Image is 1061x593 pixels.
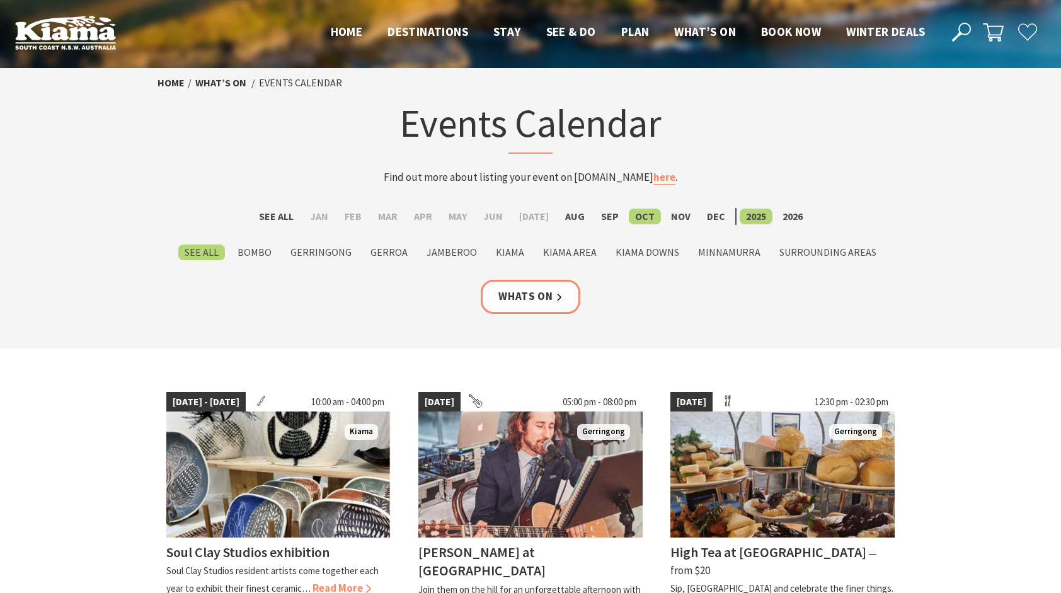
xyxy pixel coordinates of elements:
label: Mar [372,209,404,224]
label: Nov [665,209,697,224]
label: Kiama Area [537,245,603,260]
label: Kiama [490,245,530,260]
label: Minnamurra [692,245,767,260]
span: Kiama [345,424,378,440]
label: 2025 [740,209,772,224]
label: See All [178,245,225,260]
img: Anthony Hughes [418,412,643,538]
span: Gerringong [829,424,882,440]
span: Home [331,24,363,39]
nav: Main Menu [318,22,938,43]
label: [DATE] [513,209,555,224]
label: Jun [477,209,509,224]
li: Events Calendar [259,75,342,91]
label: See All [253,209,300,224]
img: High Tea [670,412,895,538]
a: here [653,170,675,185]
span: Book now [761,24,821,39]
span: [DATE] [670,392,713,412]
label: 2026 [776,209,809,224]
span: Winter Deals [846,24,925,39]
label: Jan [304,209,335,224]
h1: Events Calendar [284,98,777,154]
label: Apr [408,209,439,224]
label: Gerroa [364,245,414,260]
img: Kiama Logo [15,15,116,50]
h4: [PERSON_NAME] at [GEOGRAPHIC_DATA] [418,543,546,579]
span: [DATE] - [DATE] [166,392,246,412]
span: Stay [493,24,521,39]
a: Whats On [481,280,580,313]
span: 12:30 pm - 02:30 pm [808,392,895,412]
label: Bombo [231,245,278,260]
label: Aug [559,209,591,224]
span: See & Do [546,24,596,39]
p: Find out more about listing your event on [DOMAIN_NAME] . [284,169,777,186]
img: Clay display [166,412,391,538]
label: Surrounding Areas [773,245,883,260]
label: Oct [629,209,661,224]
span: Destinations [387,24,468,39]
h4: Soul Clay Studios exhibition [166,543,330,561]
label: Jamberoo [420,245,483,260]
span: Gerringong [577,424,630,440]
span: Plan [621,24,650,39]
label: Kiama Downs [609,245,685,260]
span: What’s On [674,24,736,39]
a: What’s On [195,76,246,89]
a: Home [158,76,185,89]
label: Sep [595,209,625,224]
h4: High Tea at [GEOGRAPHIC_DATA] [670,543,866,561]
span: [DATE] [418,392,461,412]
label: Dec [701,209,731,224]
span: 05:00 pm - 08:00 pm [556,392,643,412]
label: Gerringong [284,245,358,260]
label: May [442,209,473,224]
label: Feb [338,209,368,224]
span: 10:00 am - 04:00 pm [305,392,391,412]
